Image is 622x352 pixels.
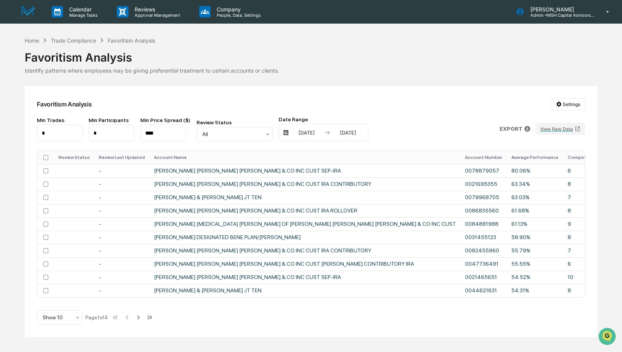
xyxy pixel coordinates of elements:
p: Company [211,6,265,13]
div: Review Status [197,119,273,125]
p: Manage Tasks [63,13,102,18]
p: Approval Management [129,13,184,18]
td: 63.34% [507,178,563,191]
td: 0082455960 [460,244,507,257]
td: - [94,191,149,204]
td: 0084881988 [460,217,507,231]
div: [DATE] [290,130,323,136]
th: Average Performance [507,151,563,164]
p: Reviews [129,6,184,13]
td: - [94,284,149,297]
div: Page 1 of 4 [86,314,108,320]
td: 8 [563,178,616,191]
td: - [94,164,149,178]
p: [PERSON_NAME] [524,6,595,13]
td: [PERSON_NAME] [MEDICAL_DATA] [PERSON_NAME] OF [PERSON_NAME] [PERSON_NAME] [PERSON_NAME] & CO INC ... [149,217,460,231]
div: Favoritism Analysis [37,100,92,108]
p: How can we help? [8,16,138,28]
td: 55.55% [507,257,563,271]
button: Start new chat [129,60,138,70]
div: 🗄️ [55,97,61,103]
a: 🖐️Preclearance [5,93,52,106]
span: Attestations [63,96,94,103]
td: - [94,178,149,191]
div: Favoritism Analysis [25,44,597,64]
td: 55.79% [507,244,563,257]
td: - [94,271,149,284]
div: 🖐️ [8,97,14,103]
button: View Raw Data [536,123,585,135]
iframe: Open customer support [598,327,618,347]
td: 54.31% [507,284,563,297]
th: Account Number [460,151,507,164]
td: 6 [563,164,616,178]
td: [PERSON_NAME] [PERSON_NAME] [PERSON_NAME] & CO INC CUST IRA ROLLOVER [149,204,460,217]
div: [DATE] [332,130,364,136]
td: [PERSON_NAME] [PERSON_NAME] [PERSON_NAME] & CO INC CUST SEP-IRA [149,271,460,284]
div: Start new chat [26,58,125,66]
td: 0078879057 [460,164,507,178]
a: Powered byPylon [54,128,92,135]
th: Review Status [54,151,94,164]
td: 61.13% [507,217,563,231]
div: We're available if you need us! [26,66,96,72]
td: - [94,217,149,231]
p: Admin • MSH Capital Advisors LLC - RIA [524,13,595,18]
td: 0086835560 [460,204,507,217]
td: 9 [563,217,616,231]
td: 0047736491 [460,257,507,271]
td: 61.68% [507,204,563,217]
img: calendar [283,130,289,136]
button: Settings [551,98,585,110]
td: 10 [563,271,616,284]
img: arrow right [324,130,330,136]
img: 1746055101610-c473b297-6a78-478c-a979-82029cc54cd1 [8,58,21,72]
td: 7 [563,191,616,204]
td: 8 [563,284,616,297]
td: 8 [563,204,616,217]
td: 0021465651 [460,271,507,284]
img: logo [18,5,36,19]
td: 80.06% [507,164,563,178]
td: [PERSON_NAME] [PERSON_NAME] [PERSON_NAME] & CO INC CUST IRA CONTRIBUTORY [149,178,460,191]
td: [PERSON_NAME] & [PERSON_NAME] JT TEN [149,191,460,204]
td: - [94,231,149,244]
td: [PERSON_NAME] [PERSON_NAME] [PERSON_NAME] & CO INC CUST [PERSON_NAME] CONTRIBUTORY IRA [149,257,460,271]
div: Min Participants [89,117,134,123]
td: [PERSON_NAME] [PERSON_NAME] [PERSON_NAME] & CO INC CUST IRA CONTRIBUTORY [149,244,460,257]
div: 🔎 [8,111,14,117]
div: Trade Compliance [51,37,96,44]
div: Min Price Spread ($) [140,117,190,123]
td: 63.03% [507,191,563,204]
a: 🔎Data Lookup [5,107,51,121]
td: [PERSON_NAME] [PERSON_NAME] [PERSON_NAME] & CO INC CUST SEP-IRA [149,164,460,178]
td: 0021695355 [460,178,507,191]
td: 0079968705 [460,191,507,204]
td: - [94,204,149,217]
div: Favoritism Analysis [108,37,155,44]
div: Home [25,37,39,44]
th: Account Name [149,151,460,164]
div: Identify patterns where employees may be giving preferential treatment to certain accounts or cli... [25,67,597,74]
p: Calendar [63,6,102,13]
div: Min Trades [37,117,83,123]
div: Date Range [279,116,368,122]
th: Competitive Trades [563,151,616,164]
a: 🗄️Attestations [52,93,97,106]
td: [PERSON_NAME] DESIGNATED BENE PLAN/[PERSON_NAME] [149,231,460,244]
p: EXPORT [500,126,522,132]
td: 0031455123 [460,231,507,244]
td: 58.90% [507,231,563,244]
td: 0044621631 [460,284,507,297]
th: Review Last Updated [94,151,149,164]
td: 6 [563,257,616,271]
td: 7 [563,244,616,257]
td: - [94,257,149,271]
td: 54.52% [507,271,563,284]
td: [PERSON_NAME] & [PERSON_NAME] JT TEN [149,284,460,297]
span: Preclearance [15,96,49,103]
td: 8 [563,231,616,244]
